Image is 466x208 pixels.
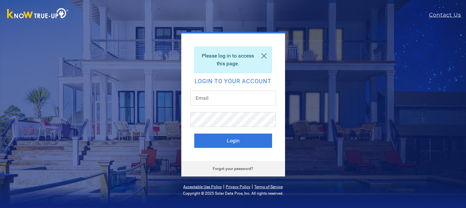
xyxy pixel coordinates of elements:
a: Contact Us [429,11,466,19]
button: Login [194,134,272,148]
img: Know True-Up [4,7,72,21]
span: | [252,183,253,189]
a: Acceptable Use Policy [183,185,222,189]
span: | [223,183,224,189]
a: Close [256,47,272,65]
h2: Login to your account [194,78,272,84]
a: Forgot your password? [213,166,253,171]
a: Terms of Service [254,185,283,189]
div: Please log in to access this page. [194,46,272,73]
input: Email [190,91,276,106]
a: Privacy Policy [226,185,250,189]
